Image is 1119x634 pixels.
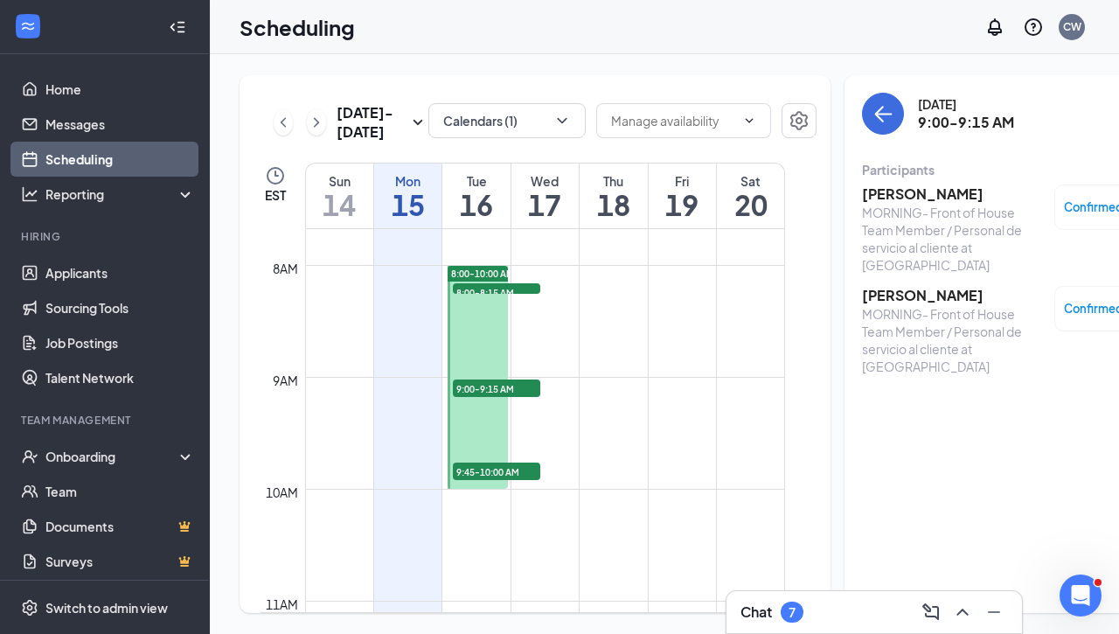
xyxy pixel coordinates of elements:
button: ChevronRight [307,109,326,136]
svg: UserCheck [21,448,38,465]
h1: 16 [442,190,510,219]
span: 9:45-10:00 AM [453,463,540,480]
h3: [PERSON_NAME] [862,286,1046,305]
h1: 19 [649,190,716,219]
h1: 17 [511,190,579,219]
svg: Analysis [21,185,38,203]
svg: SmallChevronDown [407,112,428,133]
svg: Collapse [169,18,186,36]
a: Settings [782,103,817,142]
svg: Minimize [983,602,1004,623]
h3: [DATE] - [DATE] [337,103,407,142]
a: September 17, 2025 [511,164,579,228]
a: DocumentsCrown [45,509,195,544]
div: Switch to admin view [45,599,168,617]
span: 9:00-9:15 AM [453,380,540,397]
a: Messages [45,107,195,142]
div: Sat [717,172,784,190]
h3: 9:00-9:15 AM [918,113,1014,132]
a: Applicants [45,255,195,290]
div: Wed [511,172,579,190]
a: September 18, 2025 [580,164,647,228]
button: back-button [862,93,904,135]
a: Team [45,474,195,509]
a: September 19, 2025 [649,164,716,228]
svg: Settings [789,110,810,131]
div: Sun [306,172,373,190]
button: Minimize [980,598,1008,626]
h3: [PERSON_NAME] [862,185,1046,204]
div: 7 [789,605,796,620]
a: Sourcing Tools [45,290,195,325]
svg: Clock [265,165,286,186]
svg: ChevronRight [308,112,325,133]
a: September 14, 2025 [306,164,373,228]
div: 9am [269,371,302,390]
svg: ArrowLeft [872,103,893,124]
a: Talent Network [45,360,195,395]
svg: ChevronUp [952,602,973,623]
svg: WorkstreamLogo [19,17,37,35]
a: Home [45,72,195,107]
div: 11am [262,595,302,614]
div: [DATE] [918,95,1014,113]
div: Fri [649,172,716,190]
h1: 20 [717,190,784,219]
button: Settings [782,103,817,138]
h3: Chat [740,603,772,622]
a: September 20, 2025 [717,164,784,228]
button: ChevronUp [949,598,977,626]
h1: 15 [374,190,441,219]
button: ChevronLeft [274,109,293,136]
div: Hiring [21,229,191,244]
a: September 16, 2025 [442,164,510,228]
div: Reporting [45,185,196,203]
span: 8:00-10:00 AM [451,268,514,280]
div: MORNING- Front of House Team Member / Personal de servicio al cliente at [GEOGRAPHIC_DATA] [862,204,1046,274]
a: SurveysCrown [45,544,195,579]
svg: QuestionInfo [1023,17,1044,38]
svg: ChevronLeft [275,112,292,133]
h1: Scheduling [240,12,355,42]
a: Scheduling [45,142,195,177]
svg: ComposeMessage [921,602,942,623]
span: 8:00-8:15 AM [453,283,540,301]
div: Tue [442,172,510,190]
h1: 18 [580,190,647,219]
div: Mon [374,172,441,190]
div: CW [1063,19,1081,34]
iframe: Intercom live chat [1060,575,1102,617]
div: Onboarding [45,448,180,465]
div: 10am [262,483,302,502]
span: EST [265,186,286,204]
svg: Settings [21,599,38,617]
h1: 14 [306,190,373,219]
div: MORNING- Front of House Team Member / Personal de servicio al cliente at [GEOGRAPHIC_DATA] [862,305,1046,375]
a: Job Postings [45,325,195,360]
svg: ChevronDown [553,112,571,129]
input: Manage availability [611,111,735,130]
svg: Notifications [984,17,1005,38]
svg: ChevronDown [742,114,756,128]
button: Calendars (1)ChevronDown [428,103,586,138]
div: 8am [269,259,302,278]
div: Team Management [21,413,191,428]
div: Thu [580,172,647,190]
a: September 15, 2025 [374,164,441,228]
button: ComposeMessage [917,598,945,626]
